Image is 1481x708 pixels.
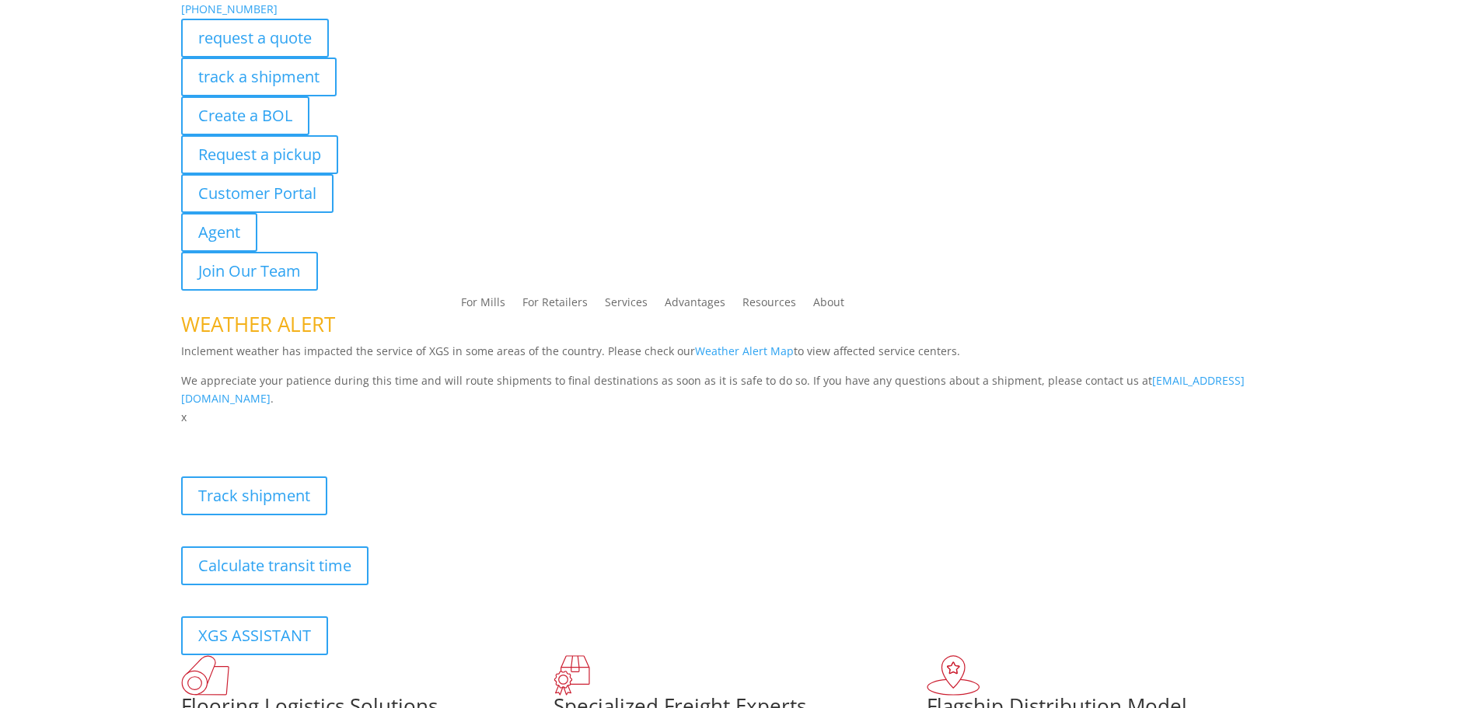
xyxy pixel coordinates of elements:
a: Request a pickup [181,135,338,174]
b: Visibility, transparency, and control for your entire supply chain. [181,429,528,444]
span: WEATHER ALERT [181,310,335,338]
p: We appreciate your patience during this time and will route shipments to final destinations as so... [181,371,1301,409]
img: xgs-icon-total-supply-chain-intelligence-red [181,655,229,696]
a: Create a BOL [181,96,309,135]
a: About [813,297,844,314]
a: For Mills [461,297,505,314]
a: Join Our Team [181,252,318,291]
p: x [181,408,1301,427]
a: For Retailers [522,297,588,314]
a: Services [605,297,648,314]
img: xgs-icon-flagship-distribution-model-red [927,655,980,696]
p: Inclement weather has impacted the service of XGS in some areas of the country. Please check our ... [181,342,1301,371]
a: track a shipment [181,58,337,96]
a: Customer Portal [181,174,334,213]
a: [PHONE_NUMBER] [181,2,278,16]
a: Agent [181,213,257,252]
a: XGS ASSISTANT [181,616,328,655]
a: Calculate transit time [181,546,369,585]
a: request a quote [181,19,329,58]
a: Weather Alert Map [695,344,794,358]
a: Track shipment [181,476,327,515]
a: Advantages [665,297,725,314]
img: xgs-icon-focused-on-flooring-red [554,655,590,696]
a: Resources [742,297,796,314]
